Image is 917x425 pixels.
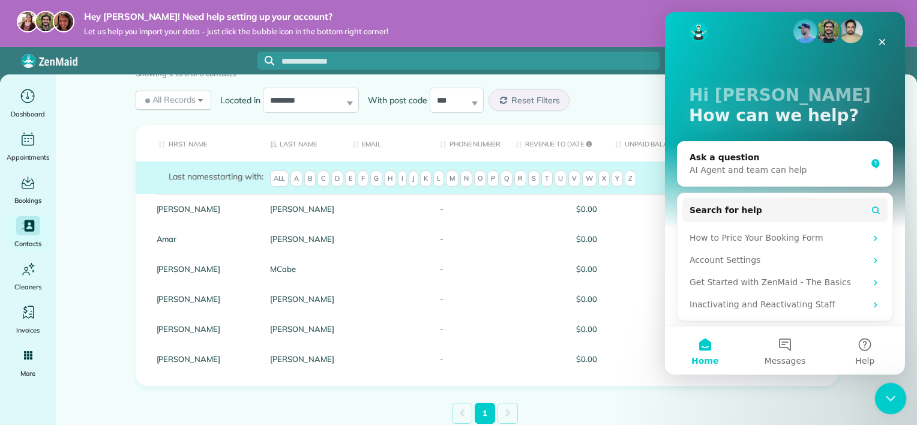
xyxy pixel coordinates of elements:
[14,281,41,293] span: Cleaners
[270,205,334,213] a: [PERSON_NAME]
[431,314,507,344] div: -
[317,170,329,187] span: C
[261,125,343,161] th: Last Name: activate to sort column descending
[14,238,41,250] span: Contacts
[370,170,382,187] span: G
[5,130,51,163] a: Appointments
[5,259,51,293] a: Cleaners
[598,170,610,187] span: X
[615,265,697,273] span: $0.00
[358,170,368,187] span: F
[35,11,56,32] img: jorge-587dff0eeaa6aab1f244e6dc62b8924c3b6ad411094392a53c71c6c4a576187d.jpg
[270,170,289,187] span: All
[5,86,51,120] a: Dashboard
[615,325,697,333] span: $0.00
[17,11,38,32] img: maria-72a9807cf96188c08ef61303f053569d2e2a8a1cde33d635c8a3ac13582a053d.jpg
[475,403,495,424] a: 1
[665,12,905,375] iframe: Intercom live chat
[516,355,597,363] span: $0.00
[431,194,507,224] div: -
[384,170,396,187] span: H
[169,171,214,182] span: Last names
[136,125,262,161] th: First Name: activate to sort column ascending
[541,170,553,187] span: T
[431,224,507,254] div: -
[257,56,274,65] button: Focus search
[84,26,388,37] span: Let us help you import your data - just click the bubble icon in the bottom right corner!
[16,324,40,336] span: Invoices
[343,125,431,161] th: Email: activate to sort column ascending
[511,95,560,106] span: Reset Filters
[431,125,507,161] th: Phone number: activate to sort column ascending
[474,170,486,187] span: O
[507,125,606,161] th: Revenue to Date: activate to sort column ascending
[7,151,50,163] span: Appointments
[5,216,51,250] a: Contacts
[157,265,253,273] a: [PERSON_NAME]
[157,325,253,333] a: [PERSON_NAME]
[270,295,334,303] a: [PERSON_NAME]
[157,235,253,243] a: Amar
[270,355,334,363] a: [PERSON_NAME]
[157,295,253,303] a: [PERSON_NAME]
[5,303,51,336] a: Invoices
[270,235,334,243] a: [PERSON_NAME]
[157,205,253,213] a: [PERSON_NAME]
[5,173,51,206] a: Bookings
[431,344,507,374] div: -
[460,170,472,187] span: N
[516,325,597,333] span: $0.00
[345,170,356,187] span: E
[555,170,567,187] span: U
[11,108,45,120] span: Dashboard
[612,170,623,187] span: Y
[615,235,697,243] span: $0.00
[501,170,513,187] span: Q
[265,56,274,65] svg: Focus search
[615,205,697,213] span: $0.00
[875,383,907,415] iframe: Intercom live chat
[14,194,42,206] span: Bookings
[528,170,540,187] span: S
[409,170,418,187] span: J
[331,170,343,187] span: D
[431,284,507,314] div: -
[359,94,430,106] label: With post code
[487,170,499,187] span: P
[514,170,526,187] span: R
[516,265,597,273] span: $0.00
[157,355,253,363] a: [PERSON_NAME]
[516,295,597,303] span: $0.00
[143,94,196,106] span: All Records
[20,367,35,379] span: More
[53,11,74,32] img: michelle-19f622bdf1676172e81f8f8fba1fb50e276960ebfe0243fe18214015130c80e4.jpg
[615,295,697,303] span: $0.00
[625,170,636,187] span: Z
[84,11,388,23] strong: Hey [PERSON_NAME]! Need help setting up your account?
[433,170,444,187] span: L
[290,170,302,187] span: A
